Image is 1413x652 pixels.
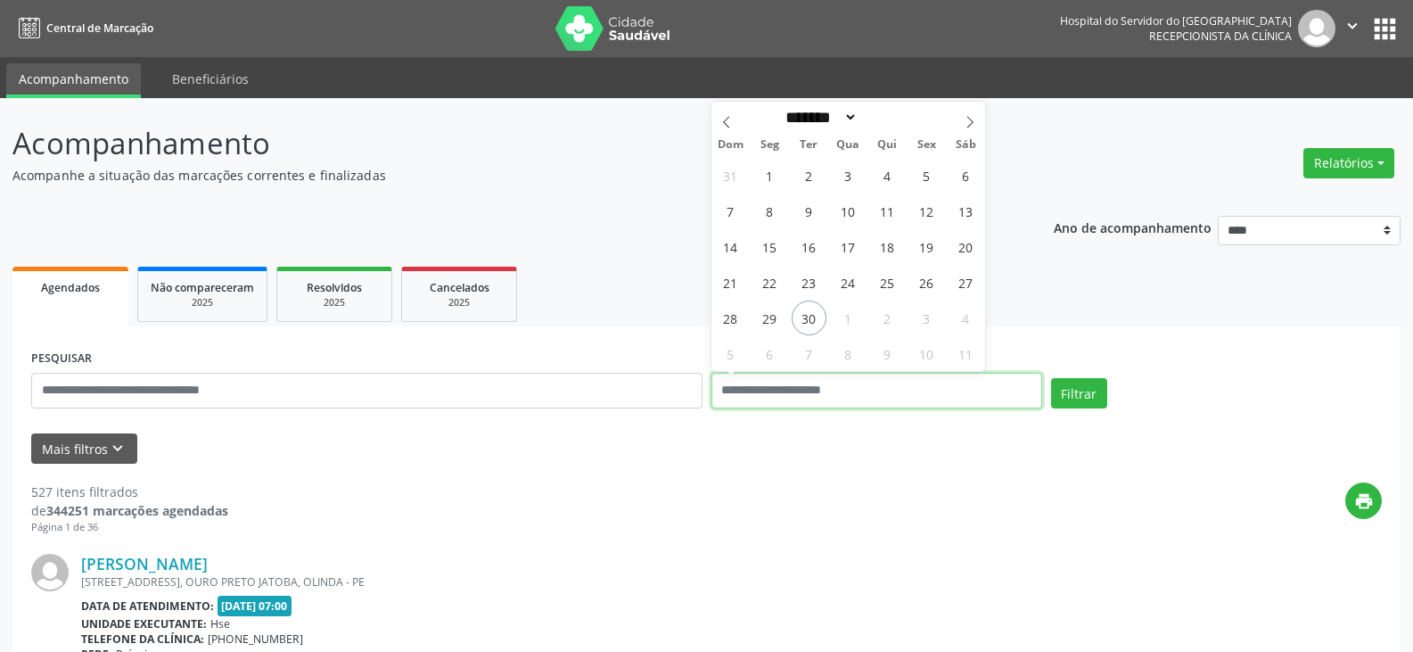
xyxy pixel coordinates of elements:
span: Setembro 25, 2025 [870,265,905,300]
span: Não compareceram [151,280,254,295]
b: Data de atendimento: [81,598,214,614]
span: Setembro 22, 2025 [752,265,787,300]
span: Setembro 21, 2025 [713,265,748,300]
b: Unidade executante: [81,616,207,631]
span: Setembro 4, 2025 [870,158,905,193]
span: Agosto 31, 2025 [713,158,748,193]
span: Setembro 10, 2025 [831,194,866,228]
img: img [31,554,69,591]
span: Outubro 2, 2025 [870,301,905,335]
a: Acompanhamento [6,63,141,98]
input: Year [858,108,916,127]
span: Agendados [41,280,100,295]
span: Seg [750,139,789,151]
span: Setembro 19, 2025 [909,229,944,264]
span: Outubro 10, 2025 [909,336,944,371]
span: Setembro 17, 2025 [831,229,866,264]
span: Outubro 7, 2025 [792,336,826,371]
span: Cancelados [430,280,489,295]
i:  [1343,16,1362,36]
span: Outubro 5, 2025 [713,336,748,371]
div: 2025 [290,296,379,309]
span: Setembro 9, 2025 [792,194,826,228]
span: Ter [789,139,828,151]
label: PESQUISAR [31,345,92,373]
button: Filtrar [1051,378,1107,409]
span: Hse [210,616,230,631]
span: Setembro 18, 2025 [870,229,905,264]
a: Beneficiários [160,63,261,95]
div: Hospital do Servidor do [GEOGRAPHIC_DATA] [1060,13,1292,29]
button: apps [1369,13,1401,45]
div: de [31,501,228,520]
i: keyboard_arrow_down [108,439,127,458]
span: Qui [867,139,907,151]
span: Setembro 24, 2025 [831,265,866,300]
span: Qua [828,139,867,151]
div: Página 1 de 36 [31,520,228,535]
strong: 344251 marcações agendadas [46,502,228,519]
select: Month [780,108,858,127]
a: [PERSON_NAME] [81,554,208,574]
span: Setembro 6, 2025 [949,158,983,193]
p: Ano de acompanhamento [1054,216,1212,238]
span: Setembro 12, 2025 [909,194,944,228]
span: Setembro 2, 2025 [792,158,826,193]
img: img [1298,10,1335,47]
p: Acompanhe a situação das marcações correntes e finalizadas [12,166,984,185]
span: Setembro 30, 2025 [792,301,826,335]
span: Setembro 16, 2025 [792,229,826,264]
span: Central de Marcação [46,21,153,36]
div: 2025 [415,296,504,309]
span: Setembro 20, 2025 [949,229,983,264]
div: 2025 [151,296,254,309]
button: print [1345,483,1382,519]
span: Setembro 29, 2025 [752,301,787,335]
span: Setembro 14, 2025 [713,229,748,264]
span: Setembro 7, 2025 [713,194,748,228]
span: Outubro 1, 2025 [831,301,866,335]
div: [STREET_ADDRESS], OURO PRETO JATOBA, OLINDA - PE [81,574,1114,590]
span: Outubro 8, 2025 [831,336,866,371]
span: Outubro 11, 2025 [949,336,983,371]
button:  [1335,10,1369,47]
span: Setembro 5, 2025 [909,158,944,193]
span: Sex [907,139,946,151]
button: Relatórios [1303,148,1394,178]
span: Setembro 28, 2025 [713,301,748,335]
span: [DATE] 07:00 [218,596,292,616]
span: [PHONE_NUMBER] [208,631,303,647]
button: Mais filtroskeyboard_arrow_down [31,433,137,465]
span: Dom [711,139,751,151]
span: Setembro 1, 2025 [752,158,787,193]
span: Setembro 27, 2025 [949,265,983,300]
span: Setembro 26, 2025 [909,265,944,300]
p: Acompanhamento [12,121,984,166]
span: Setembro 3, 2025 [831,158,866,193]
span: Outubro 4, 2025 [949,301,983,335]
span: Resolvidos [307,280,362,295]
span: Setembro 13, 2025 [949,194,983,228]
span: Outubro 9, 2025 [870,336,905,371]
span: Recepcionista da clínica [1149,29,1292,44]
span: Sáb [946,139,985,151]
span: Setembro 8, 2025 [752,194,787,228]
span: Outubro 6, 2025 [752,336,787,371]
i: print [1354,491,1374,511]
div: 527 itens filtrados [31,483,228,501]
b: Telefone da clínica: [81,631,204,647]
span: Outubro 3, 2025 [909,301,944,335]
a: Central de Marcação [12,13,153,43]
span: Setembro 11, 2025 [870,194,905,228]
span: Setembro 23, 2025 [792,265,826,300]
span: Setembro 15, 2025 [752,229,787,264]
